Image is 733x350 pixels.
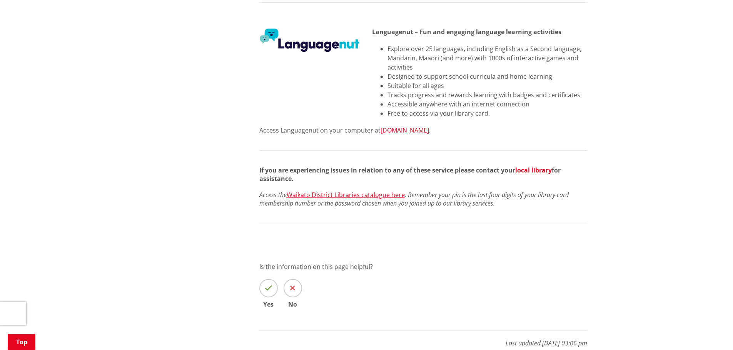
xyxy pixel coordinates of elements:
div: Access Languagenut on your computer at . [259,126,587,135]
em: . Remember your pin is the last four digits of your library card membership number or the passwor... [259,191,569,207]
p: Last updated [DATE] 03:06 pm [259,330,587,348]
li: Explore over 25 languages, including English as a Second language, Mandarin, Maaori (and more) wi... [387,44,587,72]
a: Top [8,334,35,350]
p: Is the information on this page helpful? [259,262,587,271]
iframe: Messenger Launcher [698,318,725,345]
li: Suitable for all ages [387,81,587,90]
img: LANGUAGENUT LOGO [259,27,361,53]
strong: If you are experiencing issues in relation to any of these service please contact your for assist... [259,166,561,183]
span: No [284,301,302,307]
em: Access the [259,191,287,199]
a: local library [515,166,552,174]
li: Tracks progress and rewards learning with badges and certificates [387,90,587,100]
a: [DOMAIN_NAME] [381,126,429,134]
li: Designed to support school curricula and home learning [387,72,587,81]
li: Free to access via your library card. [387,109,587,118]
a: Waikato District Libraries catalogue here [287,191,405,199]
strong: Languagenut – Fun and engaging language learning activities [372,28,561,36]
span: Yes [259,301,278,307]
li: Accessible anywhere with an internet connection [387,100,587,109]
